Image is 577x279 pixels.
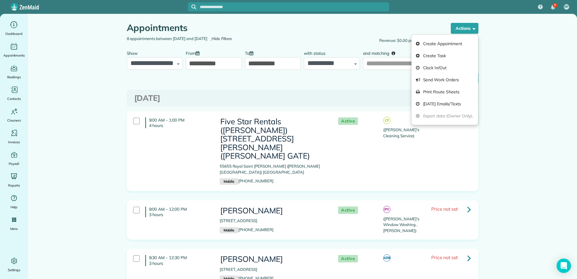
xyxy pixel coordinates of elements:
span: Settings [8,267,20,273]
a: Create Task [411,50,478,62]
svg: Focus search [191,5,196,9]
a: Create Appointment [411,38,478,50]
h1: Appointments [127,23,439,33]
span: Payroll [9,161,20,167]
a: [DATE] Emails/Texts [411,98,478,110]
div: Open Intercom Messenger [557,259,571,273]
button: Actions [451,23,478,34]
div: 8 appointments between [DATE] and [DATE] [122,36,303,42]
span: ([PERSON_NAME]'s Cleaning Service) [383,127,419,138]
a: Settings [2,256,26,273]
p: [STREET_ADDRESS] [220,267,326,273]
h3: [PERSON_NAME] [220,206,326,215]
label: To [245,47,256,58]
label: From [186,47,203,58]
a: Appointments [2,42,26,58]
span: Price not set [431,206,458,212]
span: Active [338,117,358,125]
span: Reports [8,182,20,188]
a: Contacts [2,85,26,102]
h3: [DATE] [134,94,471,103]
span: RP [564,5,569,9]
span: Price not set [431,254,458,260]
span: CF [383,117,390,124]
span: Contacts [7,96,21,102]
p: 3 hours [149,261,211,266]
p: 4 hours [149,123,211,128]
small: Mobile [220,178,238,185]
span: Revenue: $0.00 paid / $0.00 total [379,38,439,44]
button: Focus search [188,5,196,9]
span: More [10,226,18,232]
span: AR6 [383,254,390,262]
a: Payroll [2,150,26,167]
span: Dashboard [5,31,23,37]
a: Mobile[PHONE_NUMBER] [220,227,273,232]
span: Bookings [7,74,21,80]
a: Clock In/Out [411,62,478,74]
span: PY [383,206,390,213]
a: Print Route Sheets [411,86,478,98]
p: [STREET_ADDRESS] [220,218,326,224]
span: Invoices [8,139,20,145]
p: 55655 Royal Saint [PERSON_NAME] ([PERSON_NAME][GEOGRAPHIC_DATA]) [GEOGRAPHIC_DATA] [220,163,326,175]
h4: 9:00 AM - 12:00 PM [145,206,211,217]
a: Dashboard [2,20,26,37]
label: and matching [363,47,399,58]
span: Active [338,255,358,262]
a: Hide Filters [210,36,232,41]
h3: [PERSON_NAME] [220,255,326,264]
a: Send Work Orders [411,74,478,86]
h3: Five Star Rentals ([PERSON_NAME]) [STREET_ADDRESS][PERSON_NAME] ([PERSON_NAME] GATE) [220,117,326,160]
p: 3 hours [149,212,211,217]
div: 7 unread notifications [547,1,559,14]
span: Help [11,204,18,210]
span: Cleaners [7,117,21,123]
span: Active [338,206,358,214]
h4: 9:30 AM - 12:30 PM [145,255,211,266]
h4: 9:00 AM - 1:00 PM [145,117,211,128]
span: ([PERSON_NAME]'s Window Washing , [PERSON_NAME]) [383,216,419,233]
a: Bookings [2,63,26,80]
a: Reports [2,172,26,188]
a: Cleaners [2,107,26,123]
button: See Breakdown [442,36,478,42]
a: Mobile[PHONE_NUMBER] [220,178,273,183]
a: Help [2,193,26,210]
span: 7 [554,3,556,8]
small: Mobile [220,227,238,234]
a: Invoices [2,128,26,145]
span: Appointments [3,52,25,58]
span: Hide Filters [212,36,232,42]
